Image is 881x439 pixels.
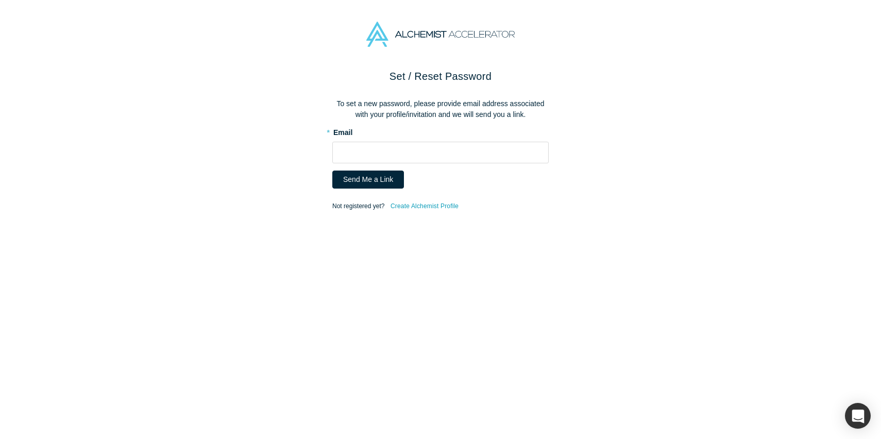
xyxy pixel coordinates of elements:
[332,69,549,84] h2: Set / Reset Password
[332,171,404,189] button: Send Me a Link
[332,124,549,138] label: Email
[390,199,459,213] a: Create Alchemist Profile
[332,202,384,210] span: Not registered yet?
[332,98,549,120] p: To set a new password, please provide email address associated with your profile/invitation and w...
[366,22,515,47] img: Alchemist Accelerator Logo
